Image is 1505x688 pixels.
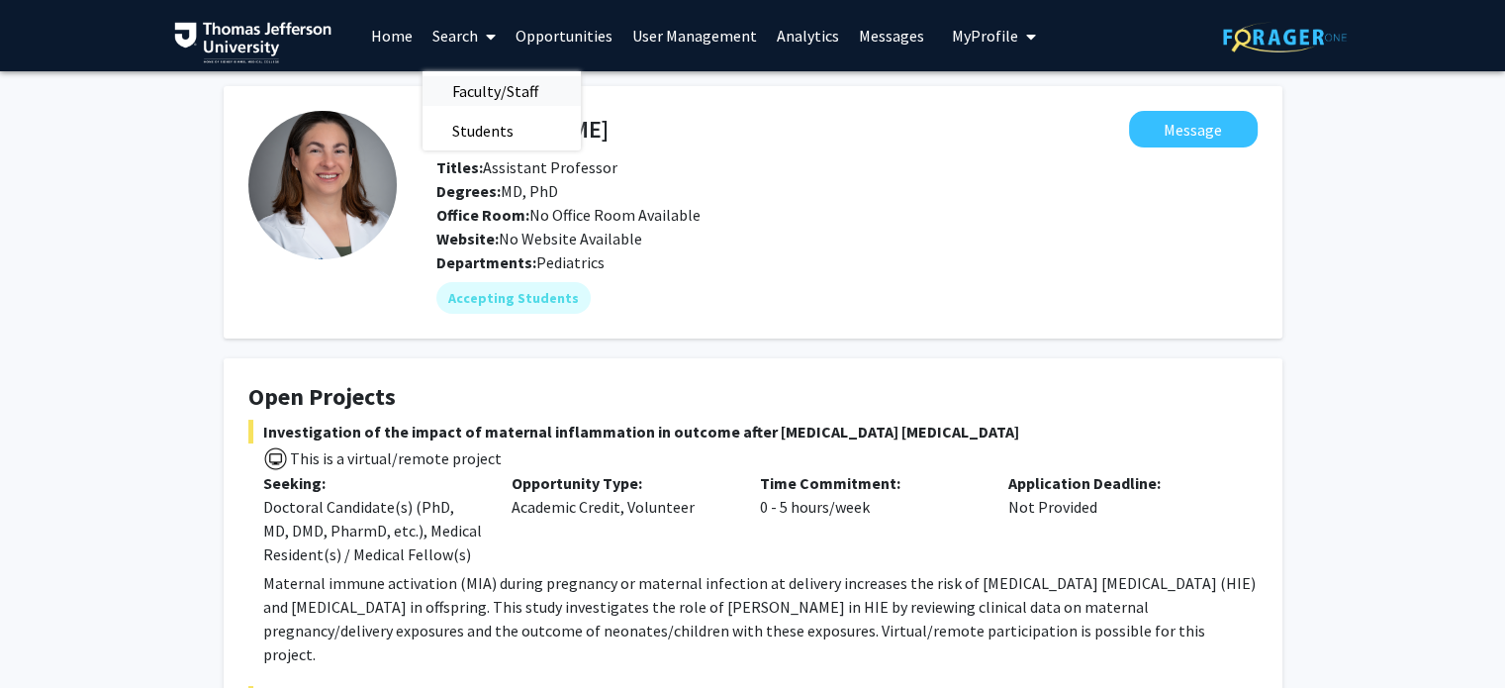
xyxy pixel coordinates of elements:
[423,71,568,111] span: Faculty/Staff
[263,571,1258,666] p: Maternal immune activation (MIA) during pregnancy or maternal infection at delivery increases the...
[436,252,536,272] b: Departments:
[622,1,767,70] a: User Management
[15,599,84,673] iframe: Chat
[436,229,499,248] b: Website:
[361,1,423,70] a: Home
[436,181,501,201] b: Degrees:
[760,471,979,495] p: Time Commitment:
[745,471,993,566] div: 0 - 5 hours/week
[436,181,558,201] span: MD, PhD
[436,205,529,225] b: Office Room:
[1223,22,1347,52] img: ForagerOne Logo
[512,471,730,495] p: Opportunity Type:
[536,252,605,272] span: Pediatrics
[952,26,1018,46] span: My Profile
[263,495,482,566] div: Doctoral Candidate(s) (PhD, MD, DMD, PharmD, etc.), Medical Resident(s) / Medical Fellow(s)
[436,229,642,248] span: No Website Available
[423,111,543,150] span: Students
[436,157,483,177] b: Titles:
[248,111,397,259] img: Profile Picture
[436,282,591,314] mat-chip: Accepting Students
[288,448,502,468] span: This is a virtual/remote project
[767,1,849,70] a: Analytics
[263,471,482,495] p: Seeking:
[248,420,1258,443] span: Investigation of the impact of maternal inflammation in outcome after [MEDICAL_DATA] [MEDICAL_DATA]
[423,76,581,106] a: Faculty/Staff
[506,1,622,70] a: Opportunities
[423,1,506,70] a: Search
[1008,471,1227,495] p: Application Deadline:
[436,205,701,225] span: No Office Room Available
[1129,111,1258,147] button: Message Elizabeth Wright-Jin
[993,471,1242,566] div: Not Provided
[174,22,332,63] img: Thomas Jefferson University Logo
[849,1,934,70] a: Messages
[436,157,617,177] span: Assistant Professor
[248,383,1258,412] h4: Open Projects
[423,116,581,146] a: Students
[497,471,745,566] div: Academic Credit, Volunteer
